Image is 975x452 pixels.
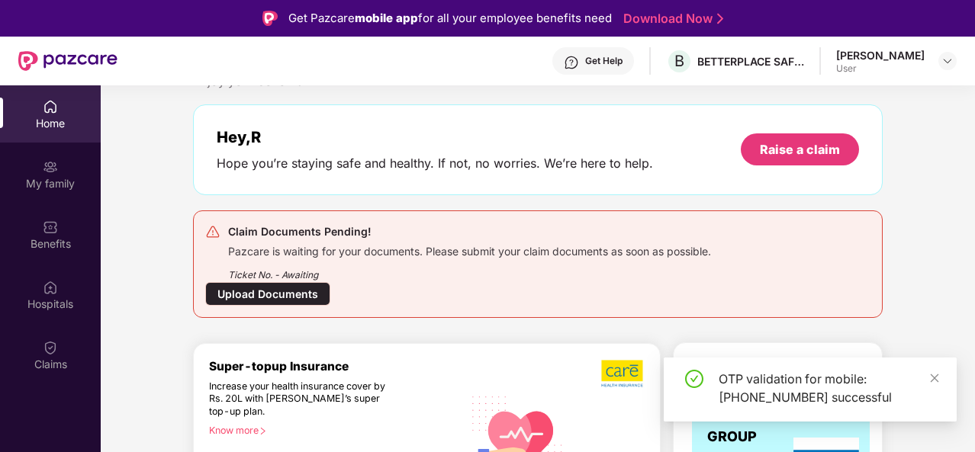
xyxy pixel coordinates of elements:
[836,63,925,75] div: User
[717,11,723,27] img: Stroke
[43,220,58,235] img: svg+xml;base64,PHN2ZyBpZD0iQmVuZWZpdHMiIHhtbG5zPSJodHRwOi8vd3d3LnczLm9yZy8yMDAwL3N2ZyIgd2lkdGg9Ij...
[43,159,58,175] img: svg+xml;base64,PHN2ZyB3aWR0aD0iMjAiIGhlaWdodD0iMjAiIHZpZXdCb3g9IjAgMCAyMCAyMCIgZmlsbD0ibm9uZSIgeG...
[209,425,454,435] div: Know more
[623,11,719,27] a: Download Now
[217,155,653,172] div: Hope you’re staying safe and healthy. If not, no worries. We’re here to help.
[205,224,220,239] img: svg+xml;base64,PHN2ZyB4bWxucz0iaHR0cDovL3d3dy53My5vcmcvMjAwMC9zdmciIHdpZHRoPSIyNCIgaGVpZ2h0PSIyNC...
[685,370,703,388] span: check-circle
[585,55,623,67] div: Get Help
[288,9,612,27] div: Get Pazcare for all your employee benefits need
[929,373,940,383] span: close
[674,52,684,70] span: B
[217,128,653,146] div: Hey, R
[564,55,579,70] img: svg+xml;base64,PHN2ZyBpZD0iSGVscC0zMngzMiIgeG1sbnM9Imh0dHA6Ly93d3cudzMub3JnLzIwMDAvc3ZnIiB3aWR0aD...
[262,11,278,26] img: Logo
[719,370,938,406] div: OTP validation for mobile: [PHONE_NUMBER] successful
[836,48,925,63] div: [PERSON_NAME]
[601,359,645,388] img: b5dec4f62d2307b9de63beb79f102df3.png
[43,99,58,114] img: svg+xml;base64,PHN2ZyBpZD0iSG9tZSIgeG1sbnM9Imh0dHA6Ly93d3cudzMub3JnLzIwMDAvc3ZnIiB3aWR0aD0iMjAiIG...
[760,141,840,158] div: Raise a claim
[697,54,804,69] div: BETTERPLACE SAFETY SOLUTIONS PRIVATE LIMITED
[355,11,418,25] strong: mobile app
[228,258,711,282] div: Ticket No. - Awaiting
[18,51,117,71] img: New Pazcare Logo
[209,380,397,418] div: Increase your health insurance cover by Rs. 20L with [PERSON_NAME]’s super top-up plan.
[228,223,711,241] div: Claim Documents Pending!
[228,241,711,258] div: Pazcare is waiting for your documents. Please submit your claim documents as soon as possible.
[43,280,58,295] img: svg+xml;base64,PHN2ZyBpZD0iSG9zcGl0YWxzIiB4bWxucz0iaHR0cDovL3d3dy53My5vcmcvMjAwMC9zdmciIHdpZHRoPS...
[259,427,267,435] span: right
[209,359,463,373] div: Super-topup Insurance
[941,55,954,67] img: svg+xml;base64,PHN2ZyBpZD0iRHJvcGRvd24tMzJ4MzIiIHhtbG5zPSJodHRwOi8vd3d3LnczLm9yZy8yMDAwL3N2ZyIgd2...
[43,340,58,355] img: svg+xml;base64,PHN2ZyBpZD0iQ2xhaW0iIHhtbG5zPSJodHRwOi8vd3d3LnczLm9yZy8yMDAwL3N2ZyIgd2lkdGg9IjIwIi...
[205,282,330,306] div: Upload Documents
